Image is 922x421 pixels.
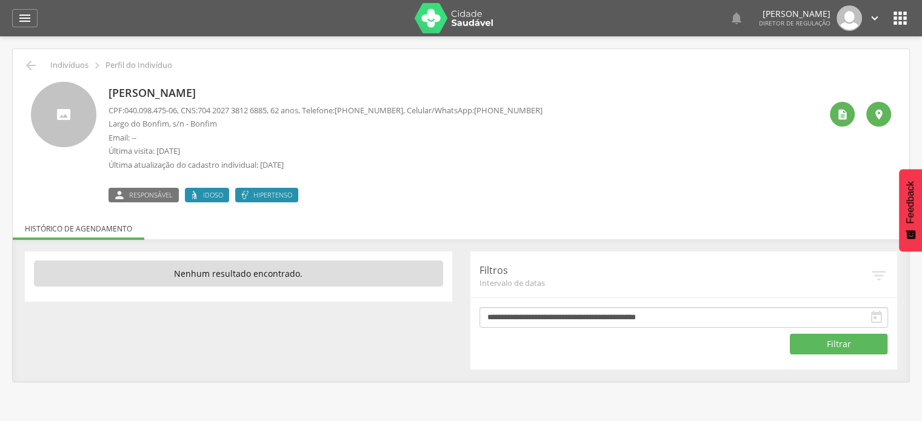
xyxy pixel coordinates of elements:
span: Responsável [129,190,173,200]
span: [PHONE_NUMBER] [335,105,403,116]
i:  [90,59,104,72]
i:  [18,11,32,25]
p: [PERSON_NAME] [109,85,543,101]
p: Última visita: [DATE] [109,145,543,157]
i:  [837,108,849,121]
p: Filtros [479,264,870,277]
a:  [729,5,744,31]
p: Indivíduos [50,61,89,70]
i: Voltar [24,58,38,73]
p: Perfil do Indivíduo [105,61,172,70]
i:  [868,12,881,25]
p: [PERSON_NAME] [759,10,830,18]
p: CPF: , CNS: , 62 anos, Telefone: , Celular/WhatsApp: [109,105,543,116]
span: Diretor de regulação [759,19,830,27]
a:  [12,9,38,27]
span: 040.098.475-06 [124,105,177,116]
button: Feedback - Mostrar pesquisa [899,169,922,251]
a:  [868,5,881,31]
span: Hipertenso [253,190,292,200]
i:  [873,108,885,121]
i:  [870,267,888,285]
span: 704 2027 3812 6885 [198,105,267,116]
div: Localização [866,102,891,127]
p: Nenhum resultado encontrado. [34,260,443,287]
p: Email: -- [109,132,543,144]
p: Última atualização do cadastro individual: [DATE] [109,159,543,171]
i:  [113,190,125,200]
button: Filtrar [790,334,887,354]
span: Intervalo de datas [479,277,870,288]
span: Idoso [203,190,223,200]
span: Feedback [905,181,916,224]
p: Largo do Bonfim, s/n - Bonfim [109,118,543,130]
i:  [729,11,744,25]
div: Ver histórico de cadastramento [830,102,855,127]
i:  [869,310,884,325]
i:  [890,8,910,28]
span: [PHONE_NUMBER] [474,105,543,116]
